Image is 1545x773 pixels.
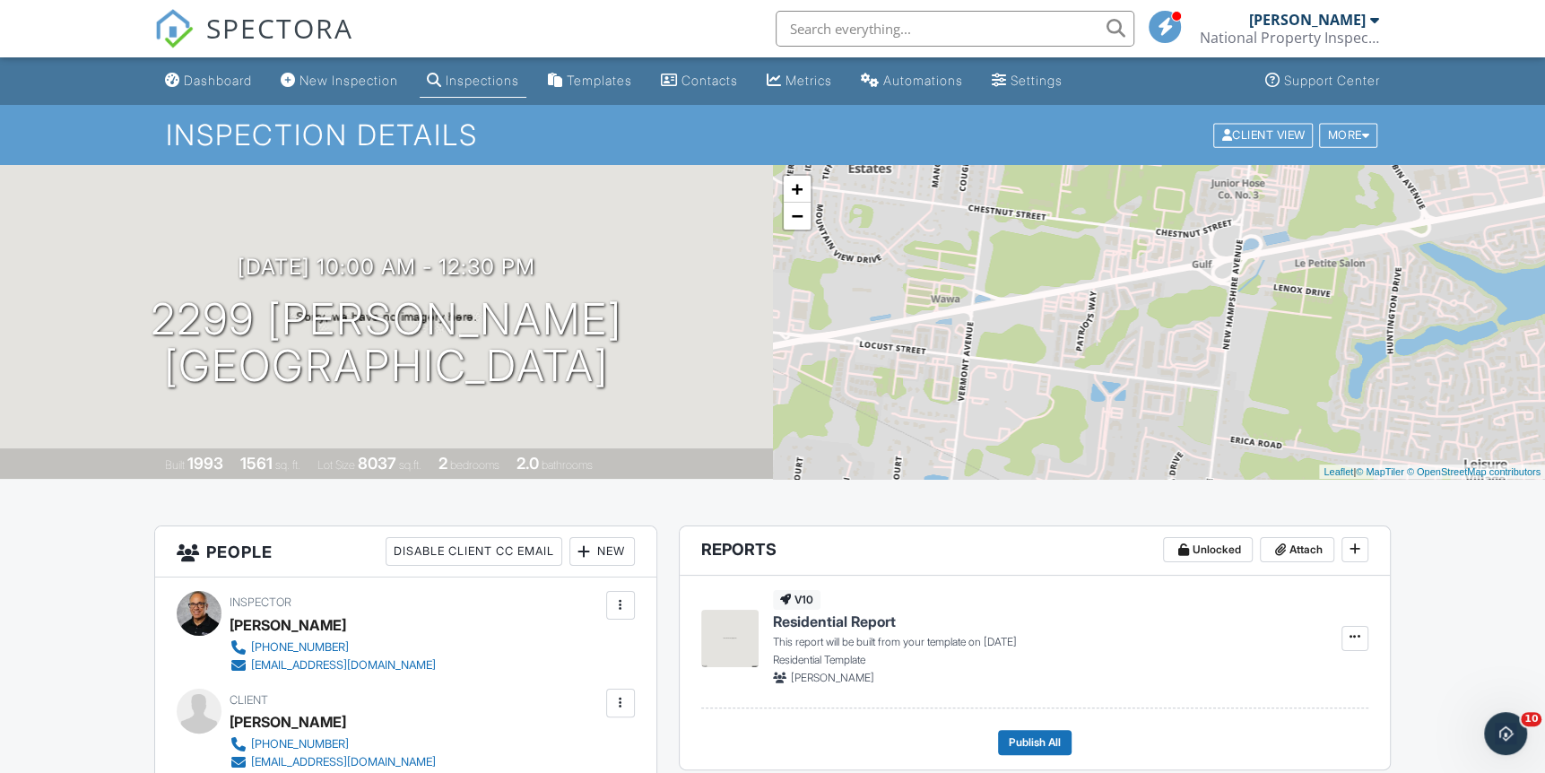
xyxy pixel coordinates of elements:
[230,612,346,638] div: [PERSON_NAME]
[251,640,349,655] div: [PHONE_NUMBER]
[1284,73,1380,88] div: Support Center
[358,454,396,473] div: 8037
[230,638,436,656] a: [PHONE_NUMBER]
[542,458,593,472] span: bathrooms
[541,65,639,98] a: Templates
[155,526,655,578] h3: People
[251,737,349,751] div: [PHONE_NUMBER]
[784,176,811,203] a: Zoom in
[158,65,259,98] a: Dashboard
[1356,466,1404,477] a: © MapTiler
[230,708,346,735] div: [PERSON_NAME]
[230,656,436,674] a: [EMAIL_ADDRESS][DOMAIN_NAME]
[206,9,353,47] span: SPECTORA
[230,753,436,771] a: [EMAIL_ADDRESS][DOMAIN_NAME]
[240,454,273,473] div: 1561
[166,119,1379,151] h1: Inspection Details
[151,296,622,391] h1: 2299 [PERSON_NAME] [GEOGRAPHIC_DATA]
[1213,123,1313,147] div: Client View
[251,658,436,673] div: [EMAIL_ADDRESS][DOMAIN_NAME]
[1211,127,1317,141] a: Client View
[681,73,738,88] div: Contacts
[230,735,436,753] a: [PHONE_NUMBER]
[165,458,185,472] span: Built
[1407,466,1541,477] a: © OpenStreetMap contributors
[654,65,745,98] a: Contacts
[446,73,519,88] div: Inspections
[154,24,353,62] a: SPECTORA
[1200,29,1379,47] div: National Property Inspections Jersey Shore
[184,73,252,88] div: Dashboard
[154,9,194,48] img: The Best Home Inspection Software - Spectora
[1521,712,1541,726] span: 10
[1319,123,1377,147] div: More
[1319,465,1545,480] div: |
[450,458,499,472] span: bedrooms
[1324,466,1353,477] a: Leaflet
[854,65,970,98] a: Automations (Basic)
[1484,712,1527,755] iframe: Intercom live chat
[516,454,539,473] div: 2.0
[569,537,635,566] div: New
[1258,65,1387,98] a: Support Center
[420,65,526,98] a: Inspections
[985,65,1070,98] a: Settings
[1249,11,1366,29] div: [PERSON_NAME]
[230,595,291,609] span: Inspector
[399,458,421,472] span: sq.ft.
[883,73,963,88] div: Automations
[275,458,300,472] span: sq. ft.
[187,454,223,473] div: 1993
[238,255,535,279] h3: [DATE] 10:00 am - 12:30 pm
[1011,73,1063,88] div: Settings
[386,537,562,566] div: Disable Client CC Email
[273,65,405,98] a: New Inspection
[784,203,811,230] a: Zoom out
[776,11,1134,47] input: Search everything...
[438,454,447,473] div: 2
[251,755,436,769] div: [EMAIL_ADDRESS][DOMAIN_NAME]
[759,65,839,98] a: Metrics
[786,73,832,88] div: Metrics
[567,73,632,88] div: Templates
[299,73,398,88] div: New Inspection
[230,693,268,707] span: Client
[317,458,355,472] span: Lot Size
